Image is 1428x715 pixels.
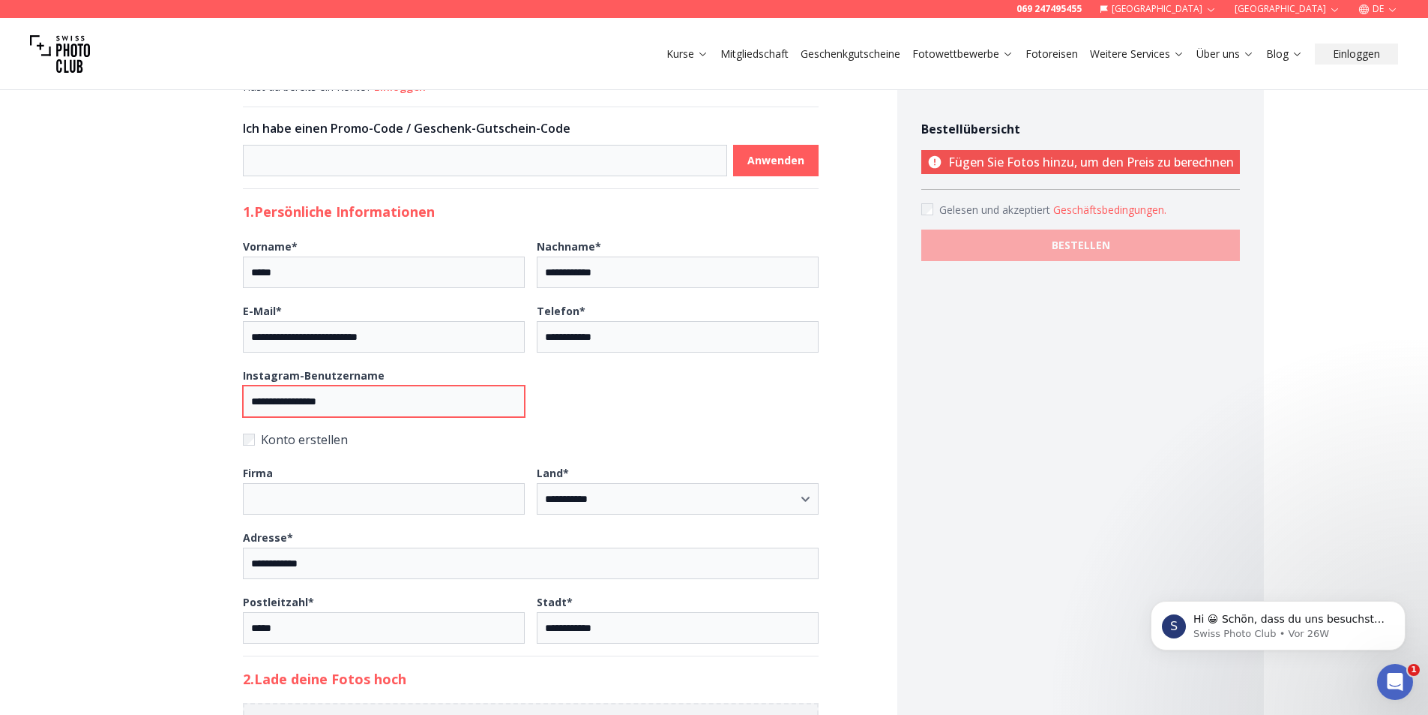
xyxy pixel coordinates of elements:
a: Blog [1266,47,1303,62]
b: Nachname * [537,239,601,254]
input: Firma [243,483,525,515]
a: Über uns [1196,47,1254,62]
button: Anwenden [733,145,819,176]
input: Stadt* [537,612,819,644]
input: E-Mail* [243,321,525,353]
span: 1 [1408,664,1420,676]
input: Konto erstellen [243,434,255,446]
button: Kurse [660,44,714,65]
b: E-Mail * [243,304,282,318]
p: Fügen Sie Fotos hinzu, um den Preis zu berechnen [921,150,1240,174]
a: Mitgliedschaft [720,47,789,62]
img: Swiss photo club [30,24,90,84]
button: BESTELLEN [921,230,1240,261]
b: Postleitzahl * [243,595,314,609]
a: Weitere Services [1090,47,1184,62]
b: Firma [243,466,273,480]
select: Land* [537,483,819,515]
iframe: Intercom notifications Nachricht [1128,569,1428,674]
b: Adresse * [243,530,293,545]
a: Fotowettbewerbe [912,47,1013,62]
b: Anwenden [747,153,804,168]
input: Instagram-Benutzername [243,386,525,417]
b: Stadt * [537,595,573,609]
h4: Bestellübersicht [921,120,1240,138]
label: Konto erstellen [243,429,819,450]
h2: 2. Lade deine Fotos hoch [243,668,819,689]
a: Fotoreisen [1025,47,1078,62]
input: Postleitzahl* [243,612,525,644]
b: BESTELLEN [1052,238,1110,253]
b: Land * [537,466,569,480]
a: Kurse [666,47,708,62]
button: Fotoreisen [1019,44,1084,65]
button: Mitgliedschaft [714,44,795,65]
b: Vorname * [243,239,298,254]
button: Einloggen [1315,44,1398,65]
button: Fotowettbewerbe [906,44,1019,65]
button: Weitere Services [1084,44,1190,65]
iframe: Intercom live chat [1377,664,1413,700]
input: Nachname* [537,257,819,288]
b: Instagram-Benutzername [243,368,385,383]
a: 069 247495455 [1016,3,1082,15]
h3: Ich habe einen Promo-Code / Geschenk-Gutschein-Code [243,119,819,137]
input: Accept terms [921,203,933,215]
h2: 1. Persönliche Informationen [243,201,819,222]
input: Vorname* [243,257,525,288]
button: Geschenkgutscheine [795,44,906,65]
span: Gelesen und akzeptiert [939,203,1053,217]
b: Telefon * [537,304,585,318]
button: Über uns [1190,44,1260,65]
input: Adresse* [243,548,819,579]
input: Telefon* [537,321,819,353]
button: Accept termsGelesen und akzeptiert [1053,203,1166,218]
button: Blog [1260,44,1309,65]
a: Geschenkgutscheine [801,47,900,62]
